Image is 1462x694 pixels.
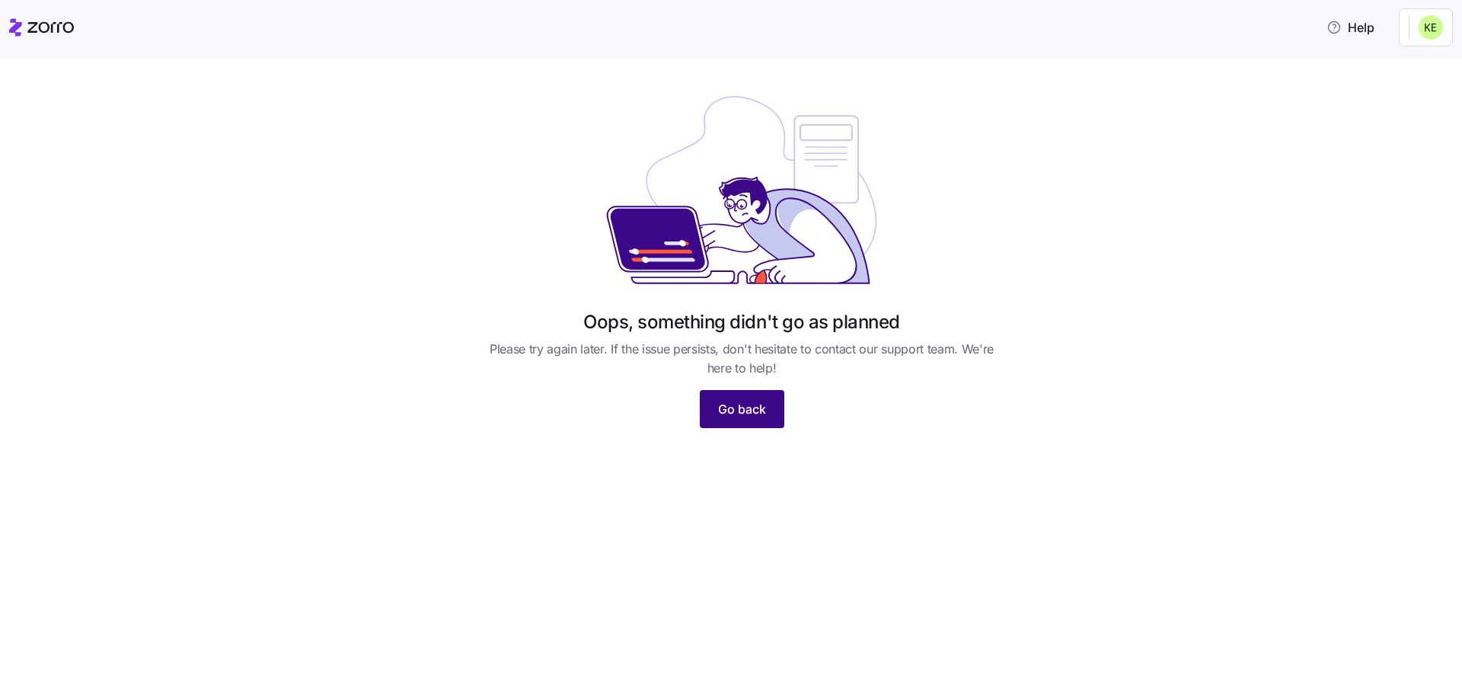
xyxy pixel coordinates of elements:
span: Please try again later. If the issue persists, don't hesitate to contact our support team. We're ... [480,340,1004,378]
span: Help [1326,18,1374,37]
h1: Oops, something didn't go as planned [583,310,900,334]
button: Go back [700,390,784,428]
span: Go back [718,400,766,418]
img: 9c3023d2490eb309fd28c4e27891d9b9 [1419,15,1443,40]
button: Help [1314,12,1387,43]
